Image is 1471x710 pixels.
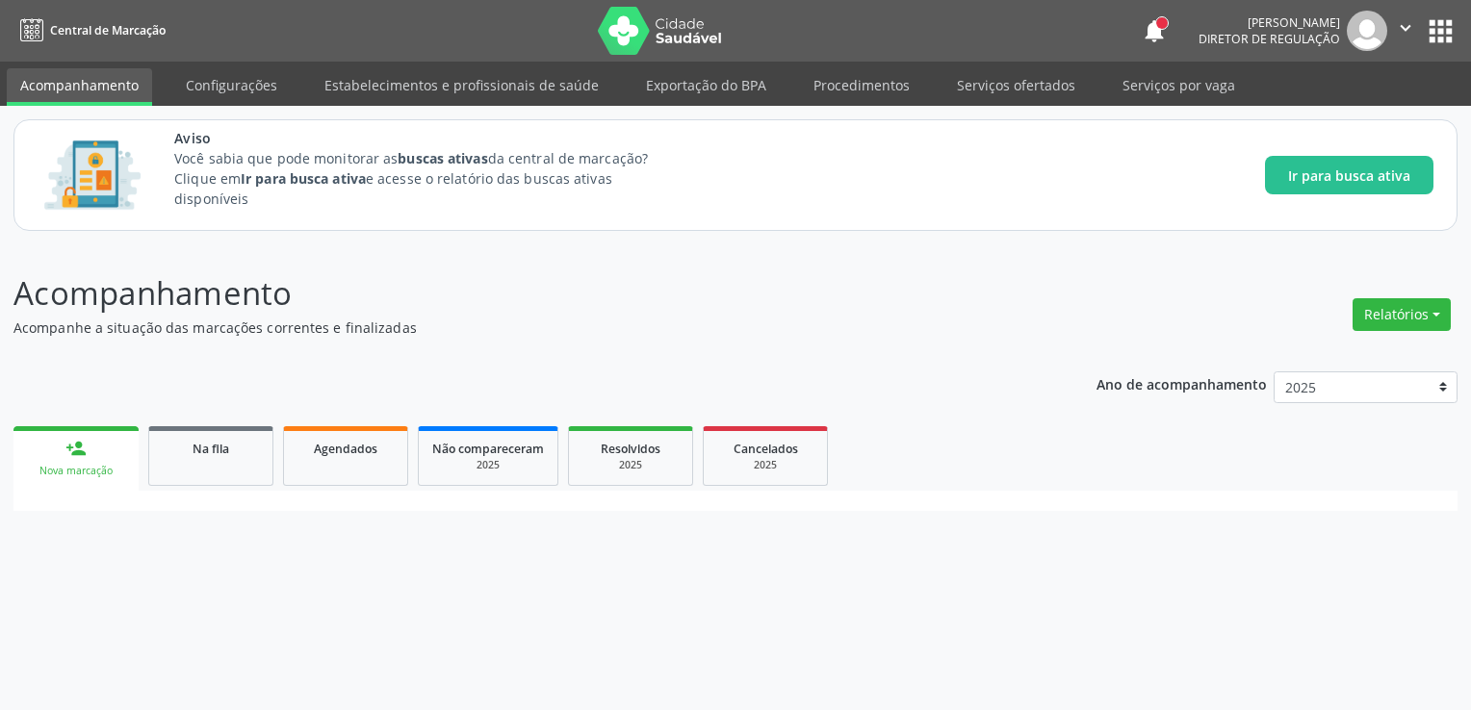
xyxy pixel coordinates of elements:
span: Cancelados [734,441,798,457]
div: Nova marcação [27,464,125,478]
button: notifications [1141,17,1168,44]
p: Acompanhe a situação das marcações correntes e finalizadas [13,317,1024,338]
span: Na fila [193,441,229,457]
div: 2025 [717,458,813,472]
button:  [1387,11,1424,51]
a: Serviços ofertados [943,68,1089,102]
strong: Ir para busca ativa [241,169,366,188]
strong: buscas ativas [398,149,487,167]
a: Estabelecimentos e profissionais de saúde [311,68,612,102]
a: Procedimentos [800,68,923,102]
i:  [1395,17,1416,38]
div: 2025 [582,458,679,472]
button: apps [1424,14,1458,48]
p: Ano de acompanhamento [1097,371,1267,395]
button: Relatórios [1353,298,1451,331]
div: [PERSON_NAME] [1199,14,1340,31]
img: img [1347,11,1387,51]
a: Serviços por vaga [1109,68,1249,102]
span: Central de Marcação [50,22,166,38]
a: Acompanhamento [7,68,152,106]
span: Agendados [314,441,377,457]
p: Acompanhamento [13,269,1024,317]
a: Configurações [172,68,291,102]
div: 2025 [432,458,544,472]
span: Aviso [174,128,684,148]
span: Resolvidos [601,441,660,457]
a: Central de Marcação [13,14,166,46]
span: Ir para busca ativa [1288,165,1410,186]
div: person_add [65,438,87,459]
img: Imagem de CalloutCard [38,132,147,218]
a: Exportação do BPA [632,68,780,102]
span: Não compareceram [432,441,544,457]
p: Você sabia que pode monitorar as da central de marcação? Clique em e acesse o relatório das busca... [174,148,684,209]
span: Diretor de regulação [1199,31,1340,47]
button: Ir para busca ativa [1265,156,1433,194]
